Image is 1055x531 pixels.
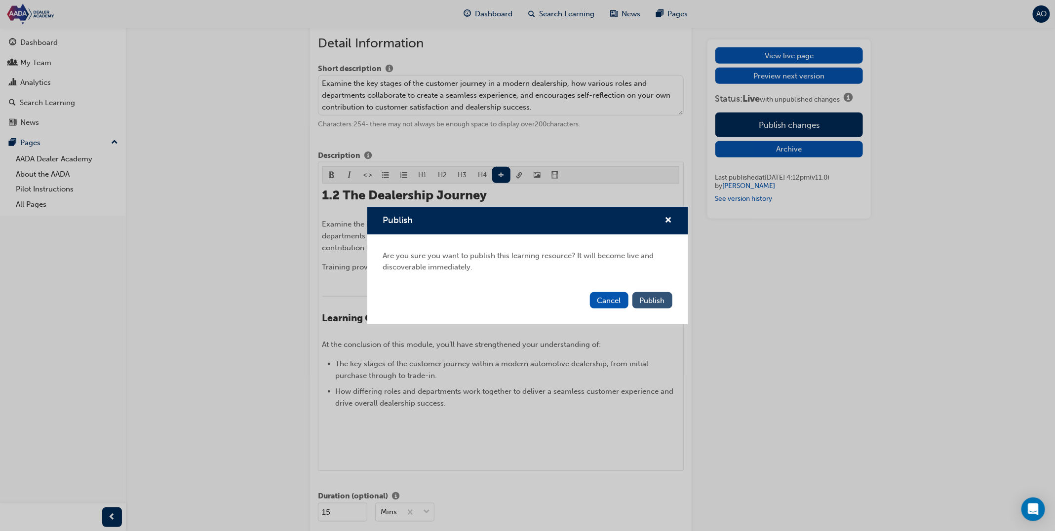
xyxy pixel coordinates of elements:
[590,292,628,308] button: Cancel
[665,215,672,227] button: cross-icon
[383,215,413,226] span: Publish
[367,207,688,325] div: Publish
[1021,497,1045,521] div: Open Intercom Messenger
[367,234,688,288] div: Are you sure you want to publish this learning resource? It will become live and discoverable imm...
[665,217,672,226] span: cross-icon
[640,296,665,305] span: Publish
[632,292,672,308] button: Publish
